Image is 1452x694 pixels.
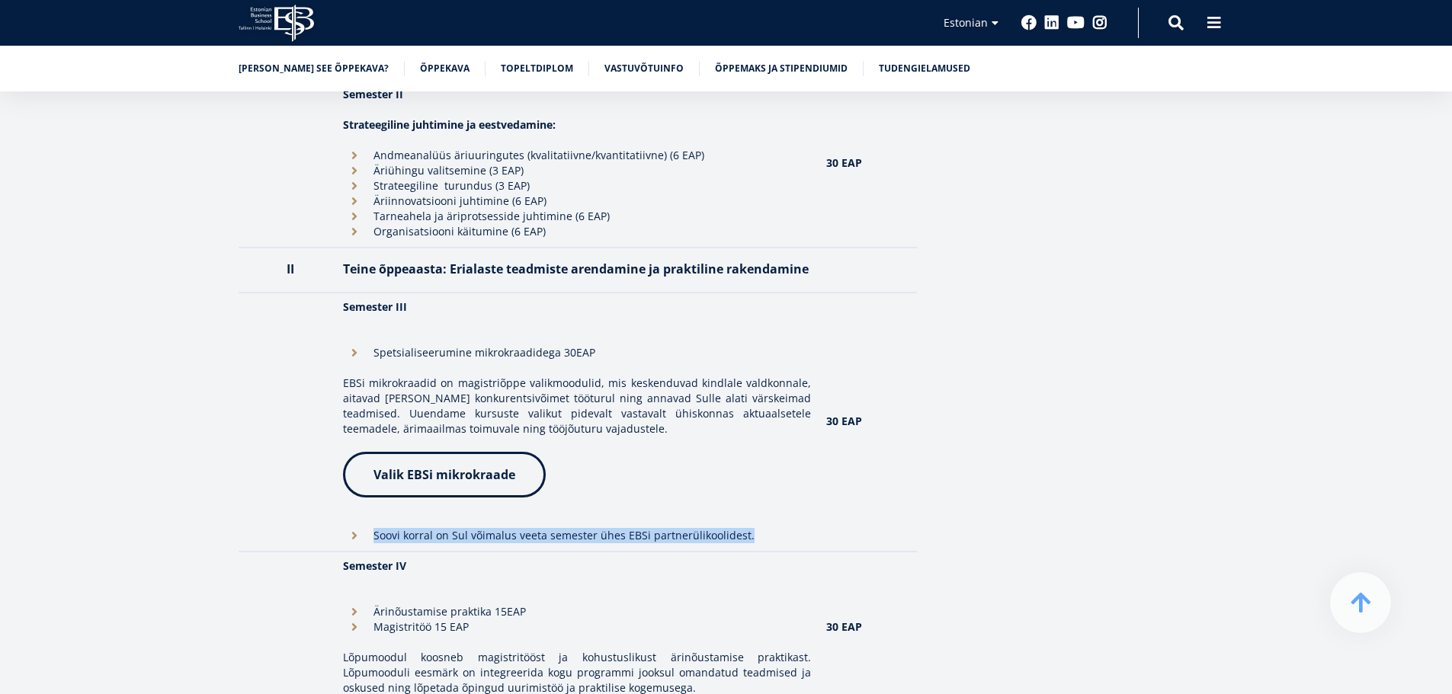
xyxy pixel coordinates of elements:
li: Soovi korral on Sul võimalus veeta semester ühes EBSi partnerülikoolidest. [343,528,811,543]
li: Ärinõustamise praktika 15EAP [343,604,811,619]
a: Topeltdiplom [501,61,573,76]
strong: Semester IV [343,558,406,573]
strong: Semester II [343,87,403,101]
span: Valik EBSi mikrokraade [373,466,515,483]
a: Youtube [1067,15,1085,30]
a: Valik EBSi mikrokraade [343,452,546,497]
li: Magistritöö 15 EAP [343,619,811,635]
li: Spetsialiseerumine mikrokraadidega 30EAP [343,345,811,360]
a: Facebook [1021,15,1037,30]
strong: Strateegiline juhtimine ja eestvedamine: [343,117,556,132]
th: Teine õppeaasta: Erialaste teadmiste arendamine ja praktiline rakendamine [335,248,819,293]
span: Perekonnanimi [362,1,431,14]
a: Instagram [1092,15,1107,30]
li: Äriinnovatsiooni juhtimine (6 EAP) [343,193,811,209]
a: Tudengielamused [879,61,970,76]
a: Linkedin [1044,15,1059,30]
li: Strateegiline turundus (3 EAP) [343,178,811,193]
li: Tarneahela ja äriprotsesside juhtimine (6 EAP) [343,209,811,224]
a: [PERSON_NAME] see õppekava? [239,61,389,76]
strong: 30 EAP [826,155,862,170]
li: Äriühingu valitsemine (3 EAP) [343,163,811,178]
th: II [239,248,335,293]
strong: Semester III [343,299,407,314]
li: Organisatsiooni käitumine (6 EAP) [343,224,811,239]
a: Vastuvõtuinfo [604,61,684,76]
li: Andmeanalüüs äriuuringutes (kvalitatiivne/kvantitatiivne) (6 EAP) [343,148,811,163]
a: Õppekava [420,61,470,76]
a: Õppemaks ja stipendiumid [715,61,848,76]
strong: 30 EAP [826,619,862,634]
strong: 30 EAP [826,414,862,428]
p: EBSi mikrokraadid on magistriõppe valikmoodulid, mis keskenduvad kindlale valdkonnale, aitavad [P... [343,376,811,437]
